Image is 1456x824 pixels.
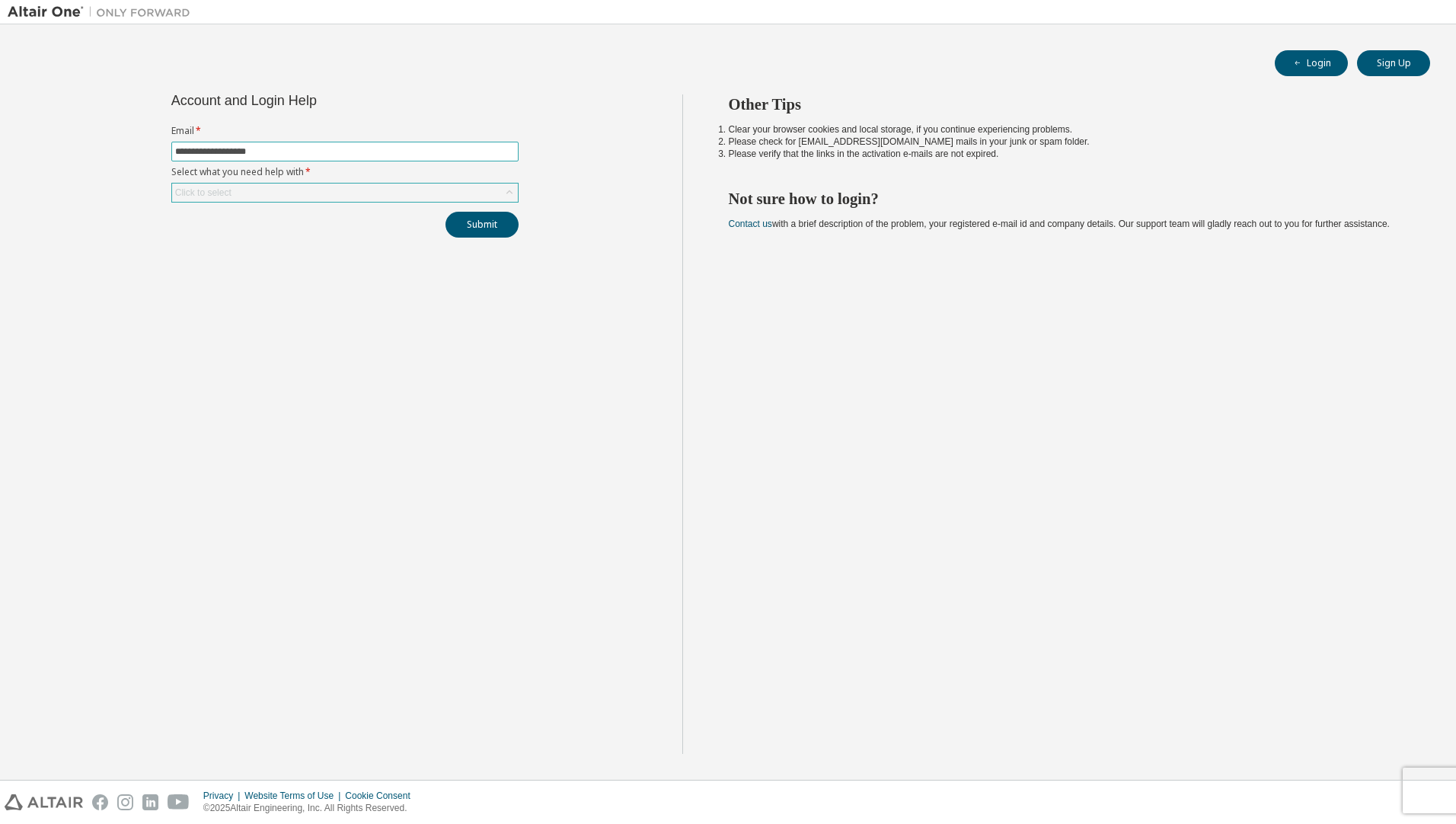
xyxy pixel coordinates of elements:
li: Please check for [EMAIL_ADDRESS][DOMAIN_NAME] mails in your junk or spam folder. [729,136,1403,148]
div: Privacy [203,790,244,802]
img: facebook.svg [92,794,108,810]
div: Website Terms of Use [244,790,345,802]
img: altair_logo.svg [5,794,83,810]
h2: Other Tips [729,94,1403,114]
button: Login [1275,50,1348,76]
button: Submit [445,212,519,238]
li: Clear your browser cookies and local storage, if you continue experiencing problems. [729,123,1403,136]
h2: Not sure how to login? [729,189,1403,209]
button: Sign Up [1357,50,1430,76]
div: Cookie Consent [345,790,419,802]
li: Please verify that the links in the activation e-mails are not expired. [729,148,1403,160]
img: youtube.svg [168,794,190,810]
div: Account and Login Help [171,94,449,107]
div: Click to select [175,187,231,199]
a: Contact us [729,219,772,229]
img: linkedin.svg [142,794,158,810]
label: Email [171,125,519,137]
label: Select what you need help with [171,166,519,178]
div: Click to select [172,184,518,202]
p: © 2025 Altair Engineering, Inc. All Rights Reserved. [203,802,420,815]
img: instagram.svg [117,794,133,810]
span: with a brief description of the problem, your registered e-mail id and company details. Our suppo... [729,219,1390,229]
img: Altair One [8,5,198,20]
